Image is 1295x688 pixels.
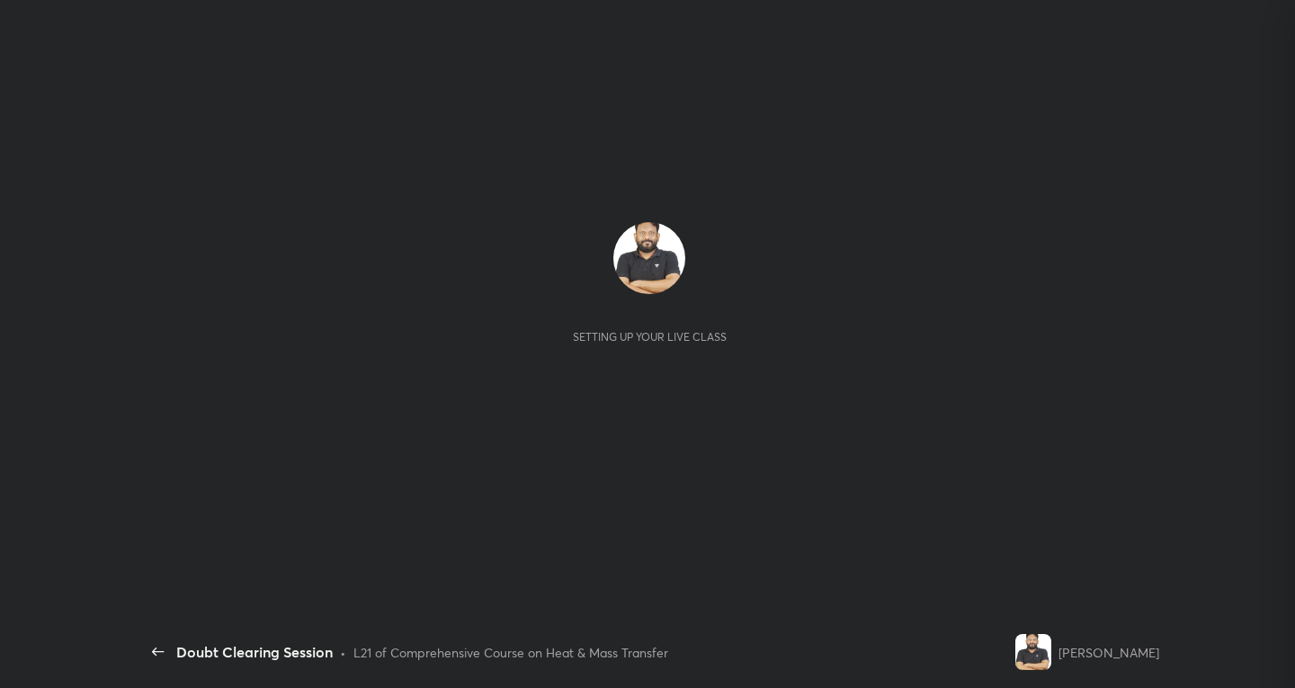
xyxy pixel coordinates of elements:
[573,330,727,344] div: Setting up your live class
[613,222,685,294] img: eb572a6c184c4c0488efe4485259b19d.jpg
[340,643,346,662] div: •
[353,643,668,662] div: L21 of Comprehensive Course on Heat & Mass Transfer
[1015,634,1051,670] img: eb572a6c184c4c0488efe4485259b19d.jpg
[1058,643,1159,662] div: [PERSON_NAME]
[176,641,333,663] div: Doubt Clearing Session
